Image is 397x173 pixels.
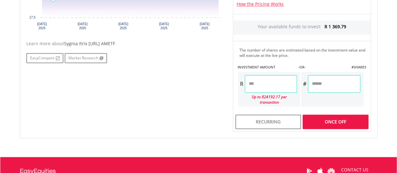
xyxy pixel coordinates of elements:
div: The number of shares are estimated based on the investment value and will execute at the live price. [239,47,368,58]
label: -OR- [298,65,305,70]
div: # [301,75,308,93]
a: EasyCompare [26,53,63,63]
text: [DATE] 2025 [78,22,88,30]
span: Sygnia Itrix [URL] AMETF [64,41,115,46]
text: 17.5 [29,16,35,19]
label: INVESTMENT AMOUNT [238,65,275,70]
div: Learn more about [26,41,223,47]
div: Your available funds to invest: [233,20,371,35]
label: #SHARES [351,65,366,70]
div: Once Off [303,115,368,129]
text: [DATE] 2025 [159,22,169,30]
span: R 1 369.79 [325,24,346,30]
text: [DATE] 2025 [37,22,47,30]
div: Recurring [235,115,301,129]
a: Market Research [65,53,107,63]
text: [DATE] 2025 [118,22,128,30]
text: [DATE] 2025 [200,22,210,30]
a: How the Pricing Works [237,1,284,7]
div: Up to R24192.17 per transaction [238,93,297,106]
div: R [238,75,245,93]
